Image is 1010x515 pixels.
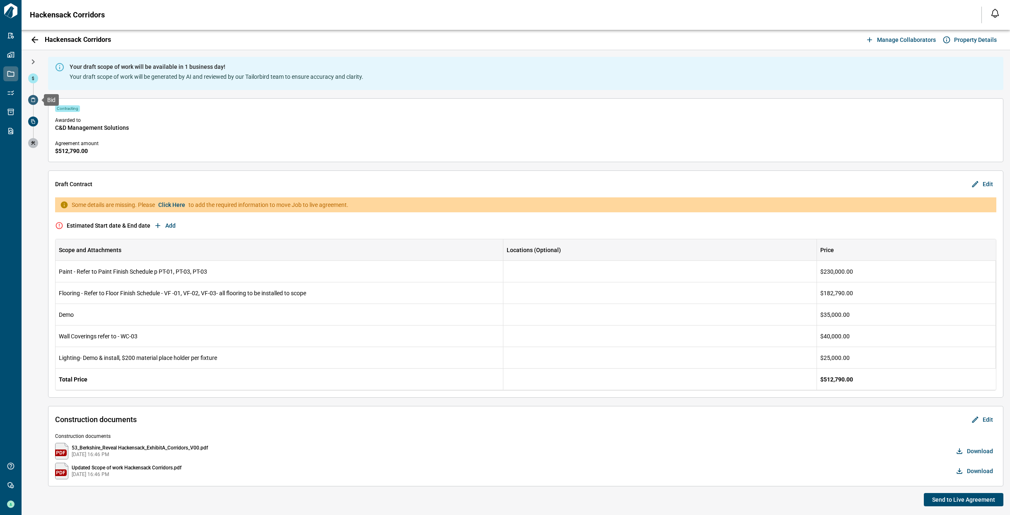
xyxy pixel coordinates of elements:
button: Download [954,464,996,478]
span: Hackensack Corridors [45,36,111,44]
span: Agreement amount [55,140,996,147]
span: $512,790.00 [55,147,996,155]
div: Scope and Attachments [56,239,503,261]
span: Edit [983,415,993,424]
div: Locations (Optional) [507,239,561,261]
span: 53_Berkshire_Reveal Hackensack_ExhibitA_Corridors_V00.pdf [72,445,208,451]
button: Send to Live Agreement [924,493,1003,506]
span: to add the required information to move Job to live agreement. [188,201,348,209]
button: Property Details [941,33,1000,46]
span: Send to Live Agreement [932,496,995,504]
div: Price [817,239,996,261]
span: Lighting- Demo & install, $200 material place holder per fixture [59,355,217,361]
span: $35,000.00 [820,311,850,319]
span: Estimated Start date & End date [67,221,150,230]
button: click here [158,201,185,209]
button: Edit [969,177,996,191]
button: Manage collaborators [864,33,939,46]
button: Download [954,445,996,458]
span: C&D Management Solutions [55,124,996,132]
span: Awarded to [55,117,996,124]
span: Draft Contract [55,180,92,188]
button: Add [152,219,179,232]
div: Locations (Optional) [503,239,817,261]
span: Hackensack Corridors [30,11,105,19]
span: Manage collaborators [877,36,936,44]
span: Some details are missing. Please [72,201,155,209]
button: Edit [969,413,996,426]
span: Download [967,467,993,475]
button: Open notification feed [988,7,1002,20]
span: $512,790.00 [820,375,853,384]
span: $230,000.00 [820,267,853,276]
span: Download [967,447,993,455]
span: Flooring - Refer to Floor Finish Schedule - VF -01, VF-02, VF-03- all flooring to be installed to... [59,290,306,296]
span: Bid [47,97,56,103]
span: [DATE] 16:46 PM [72,471,181,478]
div: Price [820,239,834,261]
span: Property Details [954,36,997,44]
div: Scope and Attachments [59,239,121,261]
span: Total Price [59,376,87,383]
span: Contracting [57,106,78,111]
span: Construction documents [55,433,996,440]
img: 53_Berkshire_Reveal Hackensack_ExhibitA_Corridors_V00.pdf [55,443,68,459]
span: Construction documents [55,415,969,424]
span: $182,790.00 [820,289,853,297]
span: Your draft scope of work will be available in 1 business day! [70,63,363,71]
span: Your draft scope of work will be generated by AI and reviewed by our Tailorbird team to ensure ac... [70,73,363,81]
span: Edit [983,180,993,188]
span: Paint - Refer to Paint Finish Schedule p PT-01, PT-03, PT-03 [59,268,207,275]
span: [DATE] 16:46 PM [72,451,208,458]
span: Wall Coverings refer to - WC-03 [59,333,138,340]
img: Updated Scope of work Hackensack Corridors.pdf [55,463,68,479]
span: $25,000.00 [820,354,850,362]
span: Updated Scope of work Hackensack Corridors.pdf [72,464,181,471]
span: Demo [59,311,74,318]
span: Add [165,221,176,230]
span: $40,000.00 [820,332,850,340]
